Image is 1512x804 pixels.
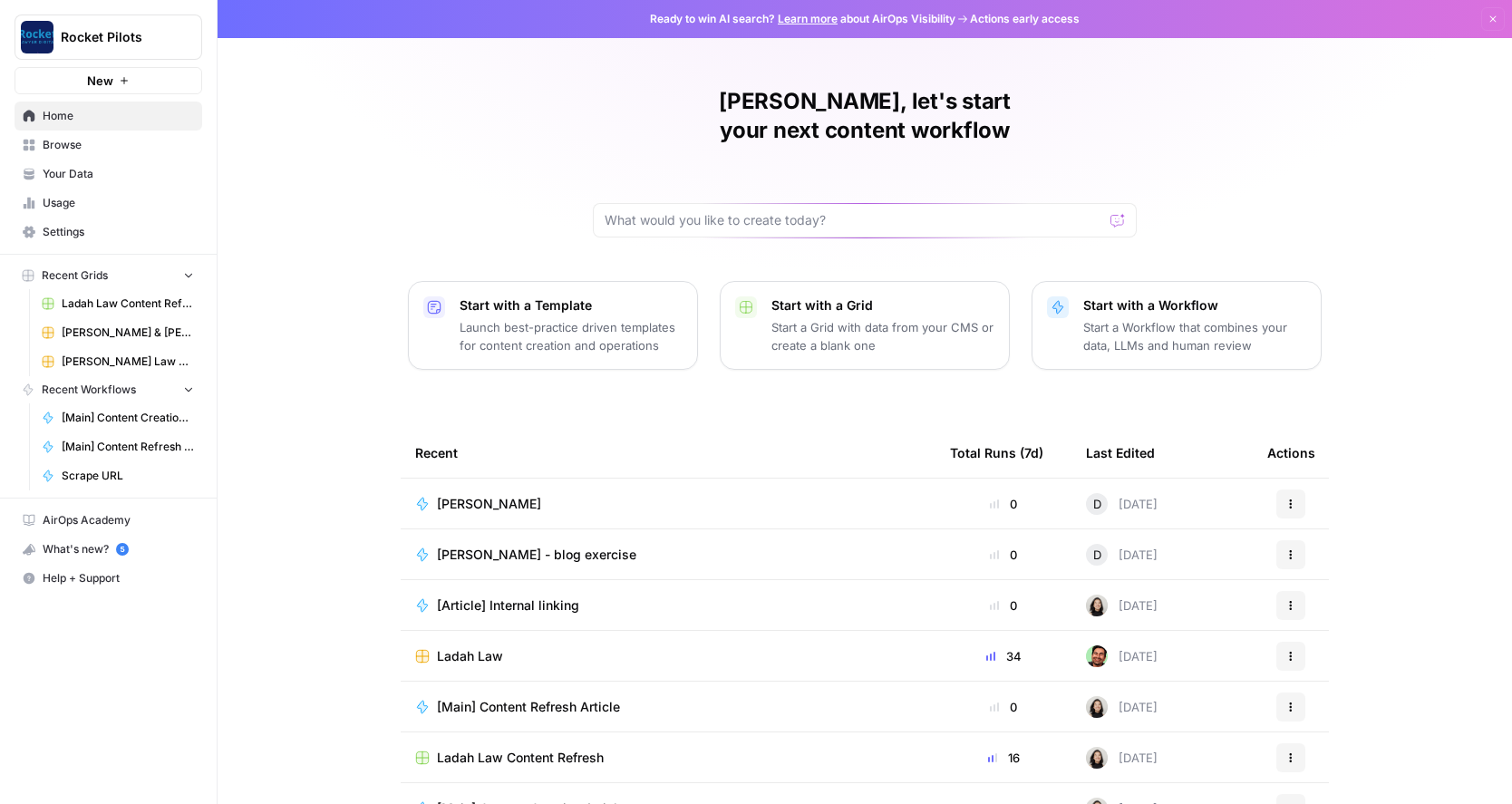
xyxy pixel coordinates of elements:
span: Browse [43,137,194,153]
div: 0 [950,495,1057,513]
div: [DATE] [1086,747,1158,769]
img: Rocket Pilots Logo [21,21,53,53]
a: Usage [15,189,202,218]
input: What would you like to create today? [605,211,1103,229]
div: Actions [1267,428,1315,478]
p: Start a Workflow that combines your data, LLMs and human review [1083,318,1306,354]
a: Scrape URL [34,461,202,490]
div: 0 [950,546,1057,564]
p: Start a Grid with data from your CMS or create a blank one [771,318,994,354]
div: [DATE] [1086,595,1158,616]
a: Ladah Law [415,647,921,665]
span: Ladah Law [437,647,503,665]
button: New [15,67,202,94]
span: Ladah Law Content Refresh [62,295,194,312]
div: [DATE] [1086,493,1158,515]
div: 0 [950,698,1057,716]
span: D [1093,495,1101,513]
span: [Main] Content Refresh Article [62,439,194,455]
div: [DATE] [1086,544,1158,566]
span: Settings [43,224,194,240]
p: Launch best-practice driven templates for content creation and operations [460,318,683,354]
span: [PERSON_NAME] & [PERSON_NAME] [US_STATE] Car Accident Lawyers [62,325,194,341]
span: [Main] Content Creation Article [62,410,194,426]
img: t5ef5oef8zpw1w4g2xghobes91mw [1086,696,1108,718]
a: [PERSON_NAME] - blog exercise [415,546,921,564]
span: D [1093,546,1101,564]
div: 16 [950,749,1057,767]
img: t5ef5oef8zpw1w4g2xghobes91mw [1086,595,1108,616]
button: Help + Support [15,564,202,593]
span: Ready to win AI search? about AirOps Visibility [650,11,955,27]
h1: [PERSON_NAME], let's start your next content workflow [593,87,1137,145]
p: Start with a Workflow [1083,296,1306,315]
span: Rocket Pilots [61,28,170,46]
div: [DATE] [1086,696,1158,718]
text: 5 [120,545,124,554]
a: [PERSON_NAME] & [PERSON_NAME] [US_STATE] Car Accident Lawyers [34,318,202,347]
a: Learn more [778,12,838,25]
p: Start with a Grid [771,296,994,315]
span: New [87,72,113,90]
a: [PERSON_NAME] [415,495,921,513]
span: [PERSON_NAME] - blog exercise [437,546,636,564]
a: Settings [15,218,202,247]
a: [PERSON_NAME] Law Personal Injury & Car Accident Lawyers [34,347,202,376]
a: Ladah Law Content Refresh [415,749,921,767]
div: Recent [415,428,921,478]
a: Ladah Law Content Refresh [34,289,202,318]
button: Start with a GridStart a Grid with data from your CMS or create a blank one [720,281,1010,370]
a: Your Data [15,160,202,189]
a: [Article] Internal linking [415,596,921,615]
a: AirOps Academy [15,506,202,535]
button: Start with a TemplateLaunch best-practice driven templates for content creation and operations [408,281,698,370]
span: Home [43,108,194,124]
img: t5ef5oef8zpw1w4g2xghobes91mw [1086,747,1108,769]
span: AirOps Academy [43,512,194,528]
button: Workspace: Rocket Pilots [15,15,202,60]
span: Actions early access [970,11,1080,27]
div: [DATE] [1086,645,1158,667]
div: 0 [950,596,1057,615]
a: Browse [15,131,202,160]
span: Usage [43,195,194,211]
div: Total Runs (7d) [950,428,1043,478]
a: Home [15,102,202,131]
a: [Main] Content Refresh Article [34,432,202,461]
span: [PERSON_NAME] Law Personal Injury & Car Accident Lawyers [62,354,194,370]
button: Start with a WorkflowStart a Workflow that combines your data, LLMs and human review [1032,281,1322,370]
span: [Main] Content Refresh Article [437,698,620,716]
button: What's new? 5 [15,535,202,564]
div: What's new? [15,536,201,563]
span: [PERSON_NAME] [437,495,541,513]
span: Help + Support [43,570,194,586]
div: Last Edited [1086,428,1155,478]
p: Start with a Template [460,296,683,315]
div: 34 [950,647,1057,665]
span: [Article] Internal linking [437,596,579,615]
img: d1tj6q4qn00rgj0pg6jtyq0i5owx [1086,645,1108,667]
span: Scrape URL [62,468,194,484]
a: 5 [116,543,129,556]
button: Recent Workflows [15,376,202,403]
button: Recent Grids [15,262,202,289]
a: [Main] Content Creation Article [34,403,202,432]
span: Ladah Law Content Refresh [437,749,604,767]
a: [Main] Content Refresh Article [415,698,921,716]
span: Your Data [43,166,194,182]
span: Recent Workflows [42,382,136,398]
span: Recent Grids [42,267,108,284]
